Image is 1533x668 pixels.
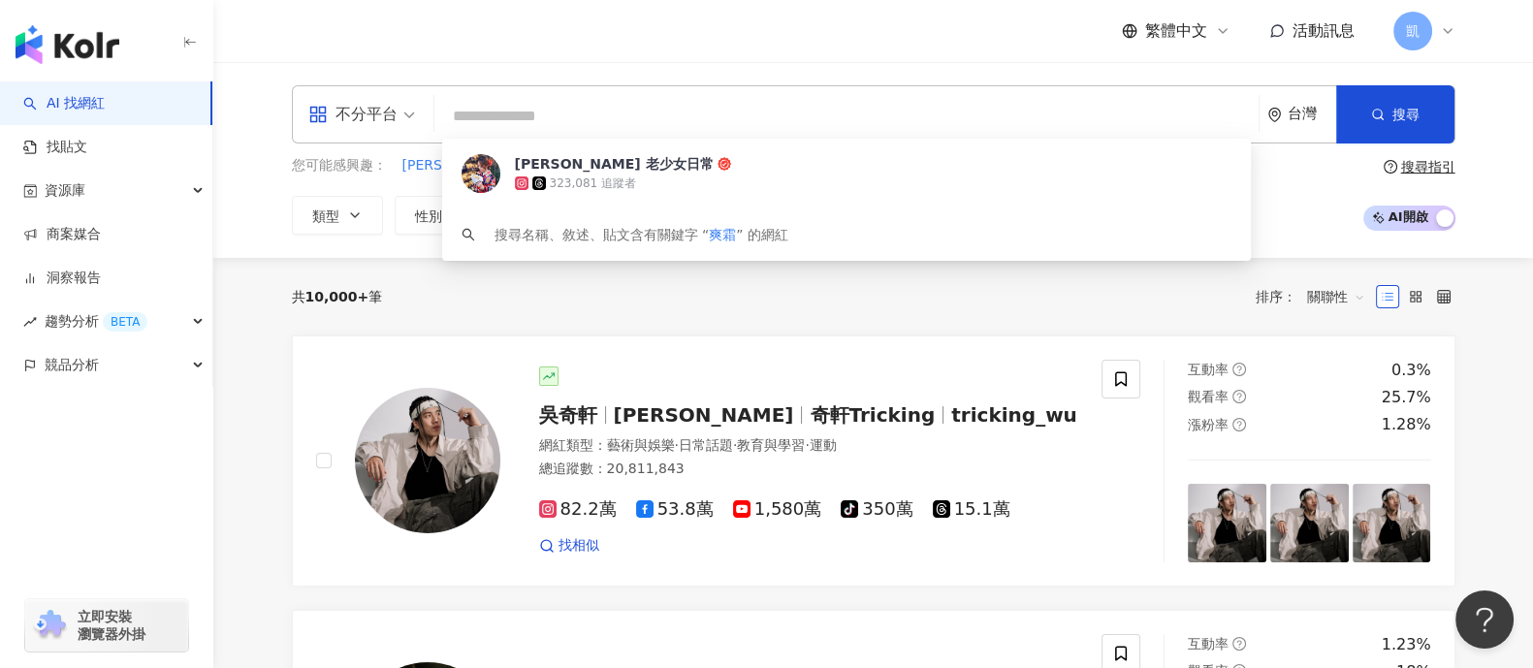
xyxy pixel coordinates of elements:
[31,610,69,641] img: chrome extension
[1382,414,1431,435] div: 1.28%
[539,499,617,520] span: 82.2萬
[1270,484,1349,562] img: post-image
[733,499,822,520] span: 1,580萬
[1406,20,1420,42] span: 凱
[539,436,1079,456] div: 網紅類型 ：
[1232,418,1246,431] span: question-circle
[401,155,516,176] button: [PERSON_NAME]
[518,208,559,224] span: 追蹤數
[23,269,101,288] a: 洞察報告
[1188,484,1266,562] img: post-image
[730,196,835,235] button: 觀看率
[810,437,837,453] span: 運動
[23,225,101,244] a: 商案媒合
[951,403,1077,427] span: tricking_wu
[531,156,644,175] span: [PERSON_NAME]
[675,437,679,453] span: ·
[559,536,599,556] span: 找相似
[1391,360,1431,381] div: 0.3%
[308,99,398,130] div: 不分平台
[737,437,805,453] span: 教育與學習
[308,105,328,124] span: appstore
[1353,484,1431,562] img: post-image
[751,208,791,224] span: 觀看率
[659,155,774,176] button: [PERSON_NAME]
[292,289,383,304] div: 共 筆
[607,437,675,453] span: 藝術與娛樂
[292,156,387,175] span: 您可能感興趣：
[530,155,645,176] button: [PERSON_NAME]
[933,499,1010,520] span: 15.1萬
[846,196,992,235] button: 合作費用預估
[16,25,119,64] img: logo
[1392,107,1420,122] span: 搜尋
[1401,159,1455,175] div: 搜尋指引
[1004,196,1120,235] button: 更多篩選
[402,156,515,175] span: [PERSON_NAME]
[634,208,675,224] span: 互動率
[497,196,602,235] button: 追蹤數
[1256,281,1376,312] div: 排序：
[1288,106,1336,122] div: 台灣
[395,196,486,235] button: 性別
[1188,362,1229,377] span: 互動率
[805,437,809,453] span: ·
[1267,108,1282,122] span: environment
[539,460,1079,479] div: 總追蹤數 ： 20,811,843
[733,437,737,453] span: ·
[614,196,719,235] button: 互動率
[1455,590,1514,649] iframe: Help Scout Beacon - Open
[841,499,912,520] span: 350萬
[312,208,339,224] span: 類型
[636,499,714,520] span: 53.8萬
[1293,21,1355,40] span: 活動訊息
[1384,160,1397,174] span: question-circle
[867,208,948,224] span: 合作費用預估
[1232,390,1246,403] span: question-circle
[305,289,369,304] span: 10,000+
[45,343,99,387] span: 競品分析
[292,335,1455,587] a: KOL Avatar吳奇軒[PERSON_NAME]奇軒Trickingtricking_wu網紅類型：藝術與娛樂·日常話題·教育與學習·運動總追蹤數：20,811,84382.2萬53.8萬1...
[1232,637,1246,651] span: question-circle
[789,156,902,175] span: [PERSON_NAME]
[614,403,794,427] span: [PERSON_NAME]
[78,608,145,643] span: 立即安裝 瀏覽器外掛
[1382,387,1431,408] div: 25.7%
[539,403,597,427] span: 吳奇軒
[1307,281,1365,312] span: 關聯性
[1045,207,1100,223] span: 更多篩選
[45,169,85,212] span: 資源庫
[1188,636,1229,652] span: 互動率
[23,315,37,329] span: rise
[1232,363,1246,376] span: question-circle
[788,155,903,176] button: [PERSON_NAME]
[1382,634,1431,655] div: 1.23%
[103,312,147,332] div: BETA
[355,388,500,533] img: KOL Avatar
[679,437,733,453] span: 日常話題
[1145,20,1207,42] span: 繁體中文
[45,300,147,343] span: 趨勢分析
[1336,85,1454,143] button: 搜尋
[810,403,935,427] span: 奇軒Tricking
[660,156,773,175] span: [PERSON_NAME]
[1188,389,1229,404] span: 觀看率
[539,536,599,556] a: 找相似
[23,94,105,113] a: searchAI 找網紅
[23,138,87,157] a: 找貼文
[415,208,442,224] span: 性別
[1188,417,1229,432] span: 漲粉率
[292,196,383,235] button: 類型
[25,599,188,652] a: chrome extension立即安裝 瀏覽器外掛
